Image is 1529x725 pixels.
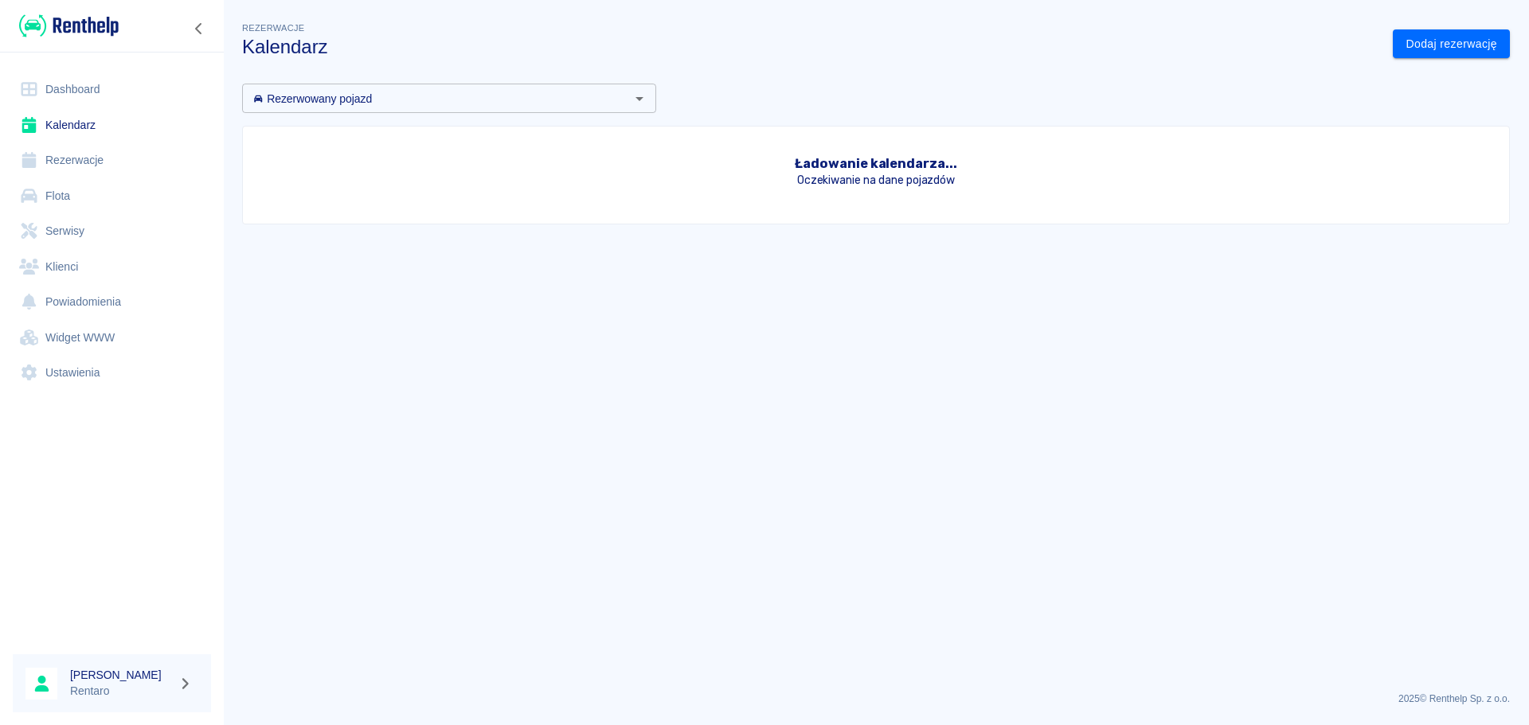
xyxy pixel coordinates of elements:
h3: Ładowanie kalendarza... [272,155,1480,172]
button: Otwórz [628,88,651,110]
a: Klienci [13,249,211,285]
a: Serwisy [13,213,211,249]
p: Rentaro [70,683,172,700]
a: Ustawienia [13,355,211,391]
span: Rezerwacje [242,23,304,33]
a: Flota [13,178,211,214]
a: Powiadomienia [13,284,211,320]
h3: Kalendarz [242,36,1380,58]
a: Renthelp logo [13,13,119,39]
a: Dashboard [13,72,211,107]
h6: [PERSON_NAME] [70,667,172,683]
a: Widget WWW [13,320,211,356]
p: 2025 © Renthelp Sp. z o.o. [242,692,1510,706]
a: Rezerwacje [13,142,211,178]
a: Kalendarz [13,107,211,143]
button: Zwiń nawigację [187,18,211,39]
a: Dodaj rezerwację [1393,29,1510,59]
p: Oczekiwanie na dane pojazdów [272,172,1480,189]
img: Renthelp logo [19,13,119,39]
input: Wyszukaj i wybierz pojazdy... [247,88,625,108]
